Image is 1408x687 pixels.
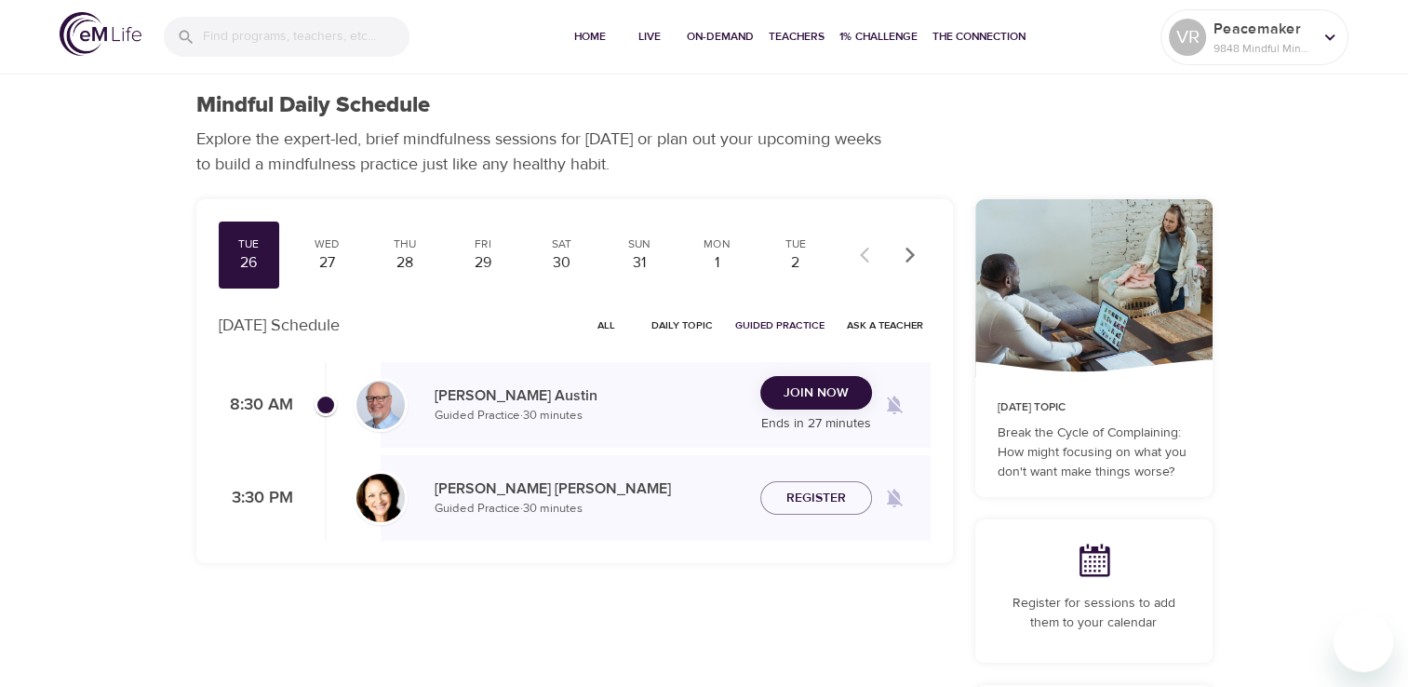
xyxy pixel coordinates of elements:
p: Break the Cycle of Complaining: How might focusing on what you don't want make things worse? [998,424,1190,482]
input: Find programs, teachers, etc... [203,17,409,57]
span: Live [627,27,672,47]
div: 27 [303,252,350,274]
p: [DATE] Topic [998,399,1190,416]
button: Register [760,481,872,516]
div: Sun [616,236,663,252]
span: Home [568,27,612,47]
button: Join Now [760,376,872,411]
span: The Connection [932,27,1026,47]
button: Guided Practice [728,311,832,340]
span: Remind me when a class goes live every Tuesday at 3:30 PM [872,476,917,520]
p: [PERSON_NAME] [PERSON_NAME] [435,478,745,500]
img: Jim_Austin_Headshot_min.jpg [356,381,405,429]
div: 31 [616,252,663,274]
span: Guided Practice [735,317,825,334]
iframe: Button to launch messaging window [1334,613,1393,672]
p: Ends in 27 minutes [760,414,872,434]
div: 28 [382,252,428,274]
div: 30 [538,252,584,274]
p: [DATE] Schedule [219,313,340,338]
img: Laurie_Weisman-min.jpg [356,474,405,522]
span: Teachers [769,27,825,47]
p: Peacemaker [1214,18,1312,40]
p: Register for sessions to add them to your calendar [998,594,1190,633]
button: All [577,311,637,340]
span: On-Demand [687,27,754,47]
p: 3:30 PM [219,486,293,511]
span: Join Now [784,382,849,405]
img: logo [60,12,141,56]
div: Fri [460,236,506,252]
p: 9848 Mindful Minutes [1214,40,1312,57]
div: VR [1169,19,1206,56]
span: Daily Topic [651,317,713,334]
div: Thu [382,236,428,252]
p: Guided Practice · 30 minutes [435,500,745,519]
button: Ask a Teacher [839,311,931,340]
span: Register [786,487,846,510]
p: Explore the expert-led, brief mindfulness sessions for [DATE] or plan out your upcoming weeks to ... [196,127,894,177]
div: 1 [694,252,741,274]
div: Sat [538,236,584,252]
h1: Mindful Daily Schedule [196,92,430,119]
div: 29 [460,252,506,274]
div: Mon [694,236,741,252]
div: Tue [226,236,273,252]
span: Remind me when a class goes live every Tuesday at 8:30 AM [872,383,917,427]
div: 2 [772,252,819,274]
p: Guided Practice · 30 minutes [435,407,745,425]
span: Ask a Teacher [847,317,923,334]
span: 1% Challenge [839,27,918,47]
p: [PERSON_NAME] Austin [435,384,745,407]
div: 26 [226,252,273,274]
div: Tue [772,236,819,252]
p: 8:30 AM [219,393,293,418]
div: Wed [303,236,350,252]
button: Daily Topic [644,311,720,340]
span: All [584,317,629,334]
